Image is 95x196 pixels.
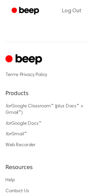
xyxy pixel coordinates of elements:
[20,73,47,77] a: Privacy Policy
[5,89,90,97] h6: Products
[5,121,41,126] a: forGoogle Docs™
[7,4,45,18] a: Beep
[5,178,15,183] a: Help
[5,72,90,78] div: ·
[5,53,44,66] a: Cruip
[5,143,36,148] a: Web Recorder
[55,3,88,19] a: Log Out
[5,104,11,109] i: for
[5,104,83,116] a: forGoogle Classroom™ (plus Docs™ + Gmail™)
[5,163,90,171] h6: Resources
[5,132,27,137] a: forGmail™
[5,132,11,137] i: for
[5,189,29,194] a: Contact Us
[5,73,18,77] a: Terms
[5,121,11,126] i: for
